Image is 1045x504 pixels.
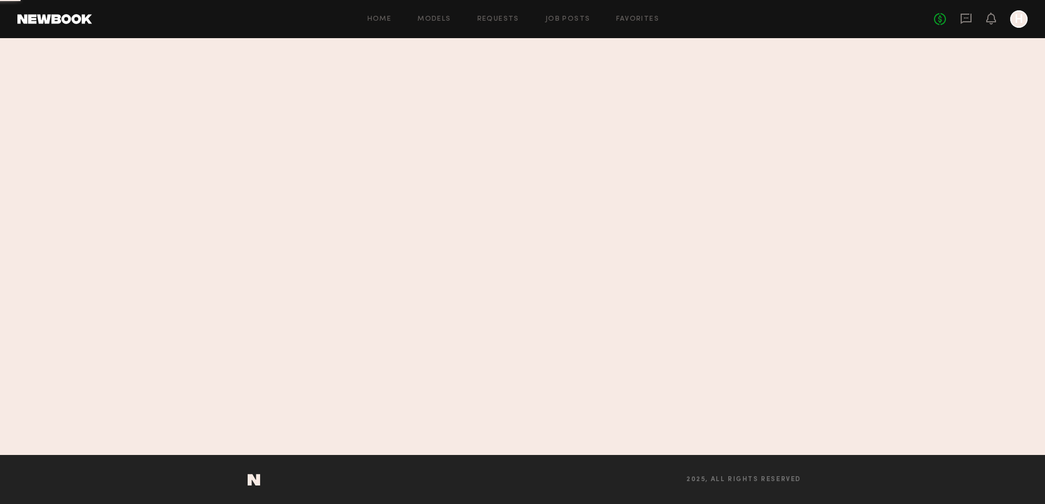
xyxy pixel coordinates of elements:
[686,476,801,483] span: 2025, all rights reserved
[477,16,519,23] a: Requests
[367,16,392,23] a: Home
[1010,10,1028,28] a: H
[417,16,451,23] a: Models
[616,16,659,23] a: Favorites
[545,16,591,23] a: Job Posts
